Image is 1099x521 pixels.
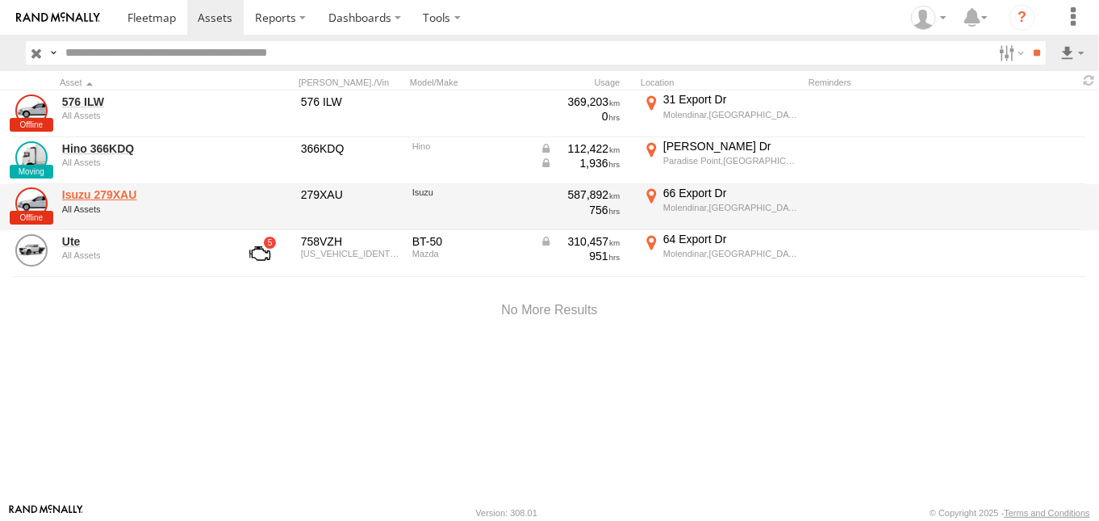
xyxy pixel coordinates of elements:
div: 756 [540,203,621,217]
label: Click to View Current Location [641,232,802,275]
div: 366KDQ [301,141,401,156]
a: View Asset Details [15,95,48,127]
label: Search Query [47,41,60,65]
div: undefined [62,204,219,214]
div: Mazda [412,249,529,258]
a: Hino 366KDQ [62,141,219,156]
div: Model/Make [410,77,531,88]
div: 66 Export Dr [663,186,800,200]
div: undefined [62,158,219,167]
div: [PERSON_NAME]./Vin [299,77,403,88]
div: Data from Vehicle CANbus [540,234,621,249]
a: View Asset Details [15,141,48,174]
div: Molendinar,[GEOGRAPHIC_DATA] [663,109,800,120]
a: 576 ILW [62,95,219,109]
div: Data from Vehicle CANbus [540,156,621,170]
a: Terms and Conditions [1005,508,1090,518]
div: 31 Export Dr [663,92,800,107]
div: Molendinar,[GEOGRAPHIC_DATA] [663,248,800,259]
div: Version: 308.01 [476,508,537,518]
div: Molendinar,[GEOGRAPHIC_DATA] [663,202,800,213]
div: BT-50 [412,234,529,249]
label: Click to View Current Location [641,92,802,136]
div: 587,892 [540,187,621,202]
div: 951 [540,249,621,263]
label: Search Filter Options [992,41,1027,65]
div: 369,203 [540,95,621,109]
a: View Asset Details [15,187,48,220]
div: Isuzu [412,187,529,197]
a: Ute [62,234,219,249]
div: Hino [412,141,529,151]
div: 0 [540,109,621,124]
div: 758VZH [301,234,401,249]
div: Paradise Point,[GEOGRAPHIC_DATA] [663,155,800,166]
div: Danielle Caldwell [905,6,952,30]
div: Usage [537,77,634,88]
i: ? [1009,5,1035,31]
div: [PERSON_NAME] Dr [663,139,800,153]
label: Click to View Current Location [641,139,802,183]
div: Reminders [809,77,951,88]
div: undefined [62,250,219,260]
a: Visit our Website [9,505,83,521]
label: Export results as... [1059,41,1086,65]
span: Refresh [1080,73,1099,88]
a: View Asset Details [15,234,48,267]
a: View Asset with Fault/s [230,234,290,273]
div: MM0UNY0E400849173 [301,249,401,258]
label: Click to View Current Location [641,186,802,229]
div: Click to Sort [60,77,221,88]
div: undefined [62,111,219,120]
div: 576 ILW [301,95,401,109]
div: © Copyright 2025 - [930,508,1090,518]
div: 279XAU [301,187,401,202]
img: rand-logo.svg [16,12,100,23]
div: Location [641,77,802,88]
div: 64 Export Dr [663,232,800,246]
a: Isuzu 279XAU [62,187,219,202]
div: Data from Vehicle CANbus [540,141,621,156]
